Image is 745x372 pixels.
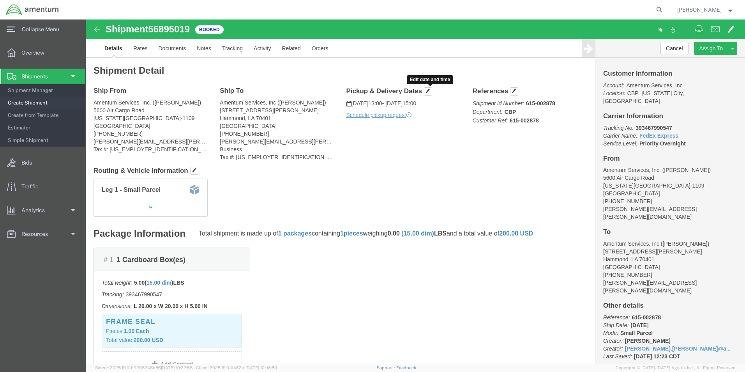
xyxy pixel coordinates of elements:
span: Shipments [21,69,53,84]
span: Estimator [8,120,80,136]
span: Collapse Menu [22,21,65,37]
a: Traffic [0,179,85,194]
span: Analytics [21,202,50,218]
a: Resources [0,226,85,242]
span: Server: 2025.19.0-b9208248b56 [95,365,192,370]
span: Resources [21,226,53,242]
span: Traffic [21,179,44,194]
span: Bids [21,155,37,170]
iframe: FS Legacy Container [86,19,745,364]
img: logo [5,4,59,16]
a: Overview [0,45,85,60]
a: Support [377,365,396,370]
a: Bids [0,155,85,170]
button: [PERSON_NAME] [677,5,734,14]
span: Create from Template [8,108,80,123]
span: Shipment Manager [8,83,80,98]
a: Analytics [0,202,85,218]
span: [DATE] 10:22:58 [161,365,192,370]
span: Zachary Bolhuis [677,5,722,14]
span: Simple Shipment [8,133,80,148]
a: Shipments [0,69,85,84]
span: [DATE] 10:06:59 [245,365,277,370]
span: Client: 2025.19.0-1f462a1 [196,365,277,370]
a: Feedback [396,365,416,370]
span: Create Shipment [8,95,80,111]
span: Overview [21,45,50,60]
span: Copyright © [DATE]-[DATE] Agistix Inc., All Rights Reserved [616,365,736,371]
